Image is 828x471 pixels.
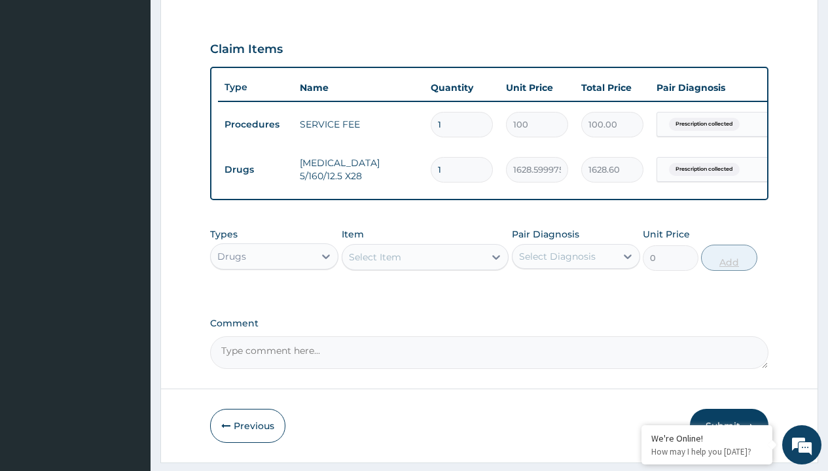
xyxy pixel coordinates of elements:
[643,228,690,241] label: Unit Price
[519,250,596,263] div: Select Diagnosis
[210,409,285,443] button: Previous
[575,75,650,101] th: Total Price
[293,111,424,137] td: SERVICE FEE
[210,318,768,329] label: Comment
[651,432,763,444] div: We're Online!
[690,409,768,443] button: Submit
[218,113,293,137] td: Procedures
[210,43,283,57] h3: Claim Items
[76,148,181,280] span: We're online!
[293,150,424,189] td: [MEDICAL_DATA] 5/160/12.5 X28
[7,324,249,370] textarea: Type your message and hit 'Enter'
[24,65,53,98] img: d_794563401_company_1708531726252_794563401
[349,251,401,264] div: Select Item
[342,228,364,241] label: Item
[218,75,293,99] th: Type
[215,7,246,38] div: Minimize live chat window
[424,75,499,101] th: Quantity
[651,446,763,457] p: How may I help you today?
[217,250,246,263] div: Drugs
[68,73,220,90] div: Chat with us now
[669,163,740,176] span: Prescription collected
[669,118,740,131] span: Prescription collected
[293,75,424,101] th: Name
[512,228,579,241] label: Pair Diagnosis
[210,229,238,240] label: Types
[701,245,757,271] button: Add
[650,75,794,101] th: Pair Diagnosis
[218,158,293,182] td: Drugs
[499,75,575,101] th: Unit Price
